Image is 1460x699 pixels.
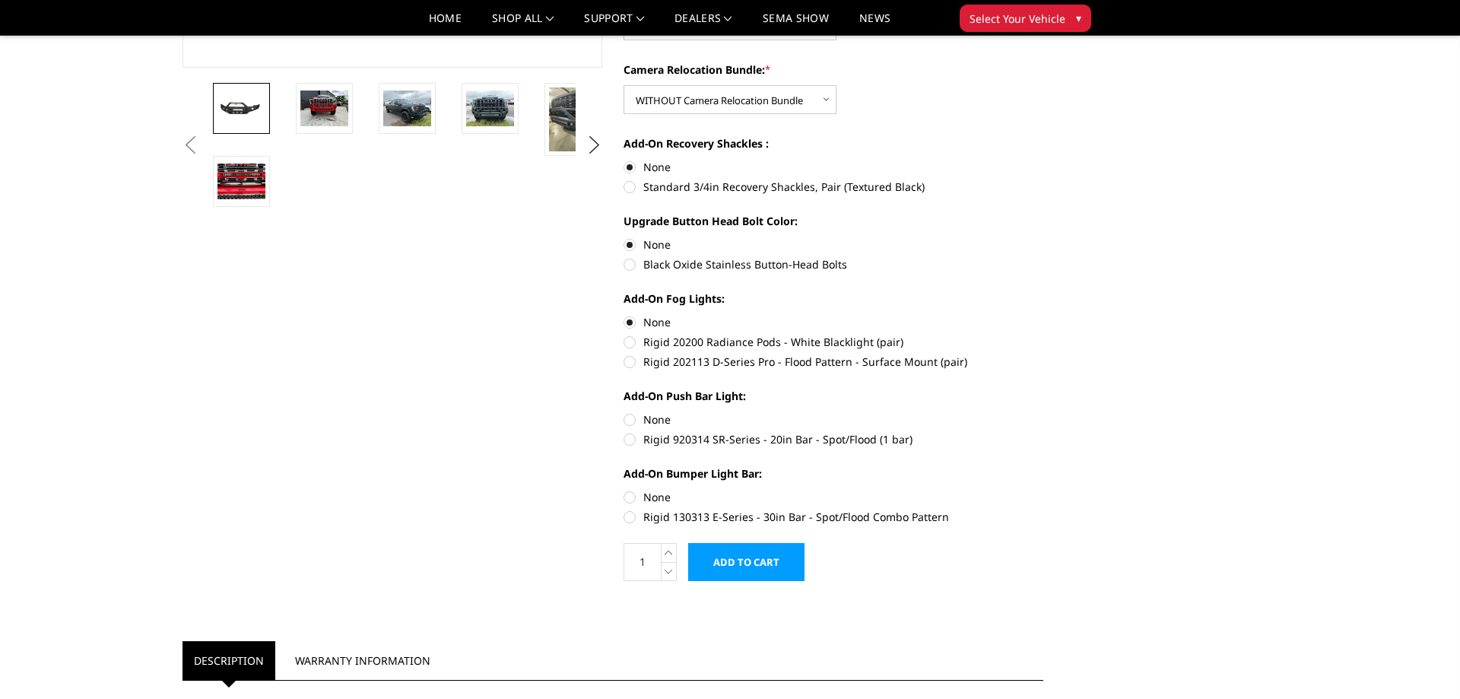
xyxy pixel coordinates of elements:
[624,179,1043,195] label: Standard 3/4in Recovery Shackles, Pair (Textured Black)
[624,237,1043,253] label: None
[624,509,1043,525] label: Rigid 130313 E-Series - 30in Bar - Spot/Flood Combo Pattern
[466,91,514,126] img: 2024-2025 GMC 2500-3500 - Freedom Series - Sport Front Bumper (non-winch)
[688,543,805,581] input: Add to Cart
[217,97,265,119] img: 2024-2025 GMC 2500-3500 - Freedom Series - Sport Front Bumper (non-winch)
[584,13,644,35] a: Support
[624,411,1043,427] label: None
[1076,10,1081,26] span: ▾
[624,314,1043,330] label: None
[624,291,1043,307] label: Add-On Fog Lights:
[179,134,202,157] button: Previous
[859,13,890,35] a: News
[674,13,732,35] a: Dealers
[492,13,554,35] a: shop all
[182,641,275,680] a: Description
[624,334,1043,350] label: Rigid 20200 Radiance Pods - White Blacklight (pair)
[383,91,431,126] img: 2024-2025 GMC 2500-3500 - Freedom Series - Sport Front Bumper (non-winch)
[284,641,442,680] a: Warranty Information
[217,164,265,199] img: 2024-2025 GMC 2500-3500 - Freedom Series - Sport Front Bumper (non-winch)
[624,489,1043,505] label: None
[624,465,1043,481] label: Add-On Bumper Light Bar:
[429,13,462,35] a: Home
[1384,626,1460,699] iframe: Chat Widget
[763,13,829,35] a: SEMA Show
[624,159,1043,175] label: None
[624,135,1043,151] label: Add-On Recovery Shackles :
[583,134,606,157] button: Next
[624,354,1043,370] label: Rigid 202113 D-Series Pro - Flood Pattern - Surface Mount (pair)
[970,11,1065,27] span: Select Your Vehicle
[960,5,1091,32] button: Select Your Vehicle
[300,91,348,126] img: 2024-2025 GMC 2500-3500 - Freedom Series - Sport Front Bumper (non-winch)
[624,213,1043,229] label: Upgrade Button Head Bolt Color:
[624,256,1043,272] label: Black Oxide Stainless Button-Head Bolts
[549,87,597,151] img: 2024-2025 GMC 2500-3500 - Freedom Series - Sport Front Bumper (non-winch)
[624,62,1043,78] label: Camera Relocation Bundle:
[624,388,1043,404] label: Add-On Push Bar Light:
[624,431,1043,447] label: Rigid 920314 SR-Series - 20in Bar - Spot/Flood (1 bar)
